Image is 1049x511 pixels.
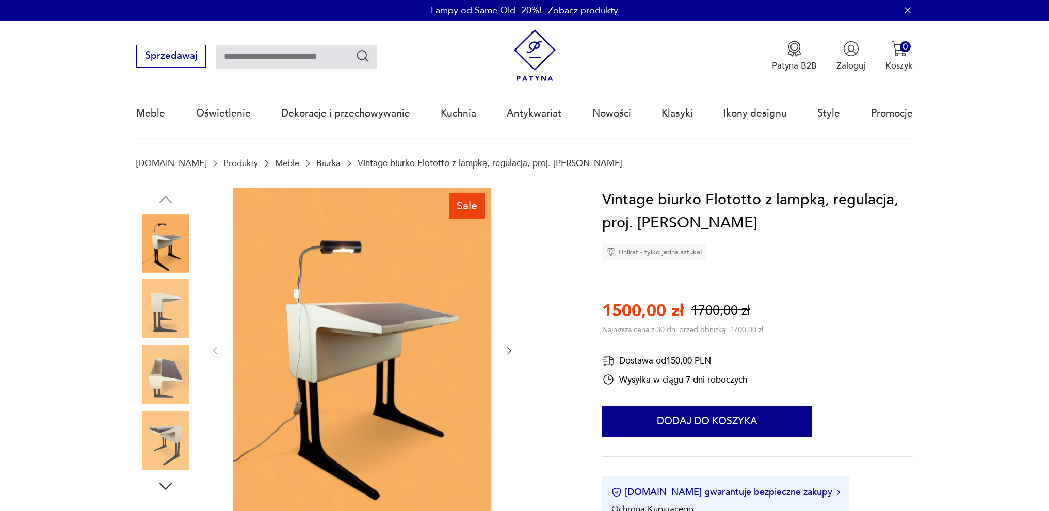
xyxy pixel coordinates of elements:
[723,90,787,137] a: Ikony designu
[786,41,802,57] img: Ikona medalu
[611,487,622,498] img: Ikona certyfikatu
[196,90,251,137] a: Oświetlenie
[602,354,615,367] img: Ikona dostawy
[772,60,817,72] p: Patyna B2B
[275,158,299,168] a: Meble
[836,41,865,72] button: Zaloguj
[843,41,859,57] img: Ikonka użytkownika
[136,214,195,273] img: Zdjęcie produktu Vintage biurko Flototto z lampką, regulacja, proj. Luigi Colani
[441,90,476,137] a: Kuchnia
[602,354,747,367] div: Dostawa od 150,00 PLN
[449,193,485,219] div: Sale
[772,41,817,72] button: Patyna B2B
[356,48,370,63] button: Szukaj
[507,90,561,137] a: Antykwariat
[136,45,206,68] button: Sprzedawaj
[602,300,684,322] p: 1500,00 zł
[837,490,840,495] img: Ikona strzałki w prawo
[136,345,195,404] img: Zdjęcie produktu Vintage biurko Flototto z lampką, regulacja, proj. Luigi Colani
[316,158,341,168] a: Biurka
[136,411,195,470] img: Zdjęcie produktu Vintage biurko Flototto z lampką, regulacja, proj. Luigi Colani
[900,41,911,52] div: 0
[602,244,706,260] div: Unikat - tylko jedna sztuka!
[606,248,616,257] img: Ikona diamentu
[136,279,195,338] img: Zdjęcie produktu Vintage biurko Flototto z lampką, regulacja, proj. Luigi Colani
[431,4,542,17] p: Lampy od Same Old -20%!
[223,158,258,168] a: Produkty
[772,41,817,72] a: Ikona medaluPatyna B2B
[871,90,913,137] a: Promocje
[691,302,750,320] p: 1700,00 zł
[602,373,747,386] div: Wysyłka w ciągu 7 dni roboczych
[891,41,907,57] img: Ikona koszyka
[817,90,840,137] a: Style
[509,29,561,81] img: Patyna - sklep z meblami i dekoracjami vintage
[136,158,206,168] a: [DOMAIN_NAME]
[836,60,865,72] p: Zaloguj
[136,53,206,61] a: Sprzedawaj
[358,158,622,168] p: Vintage biurko Flototto z lampką, regulacja, proj. [PERSON_NAME]
[611,486,840,499] button: [DOMAIN_NAME] gwarantuje bezpieczne zakupy
[885,41,913,72] button: 0Koszyk
[602,406,812,437] button: Dodaj do koszyka
[281,90,410,137] a: Dekoracje i przechowywanie
[885,60,913,72] p: Koszyk
[548,4,618,17] a: Zobacz produkty
[602,188,913,235] h1: Vintage biurko Flototto z lampką, regulacja, proj. [PERSON_NAME]
[661,90,693,137] a: Klasyki
[592,90,631,137] a: Nowości
[136,90,165,137] a: Meble
[602,325,763,335] p: Najniższa cena z 30 dni przed obniżką: 1700,00 zł
[233,188,491,511] img: Zdjęcie produktu Vintage biurko Flototto z lampką, regulacja, proj. Luigi Colani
